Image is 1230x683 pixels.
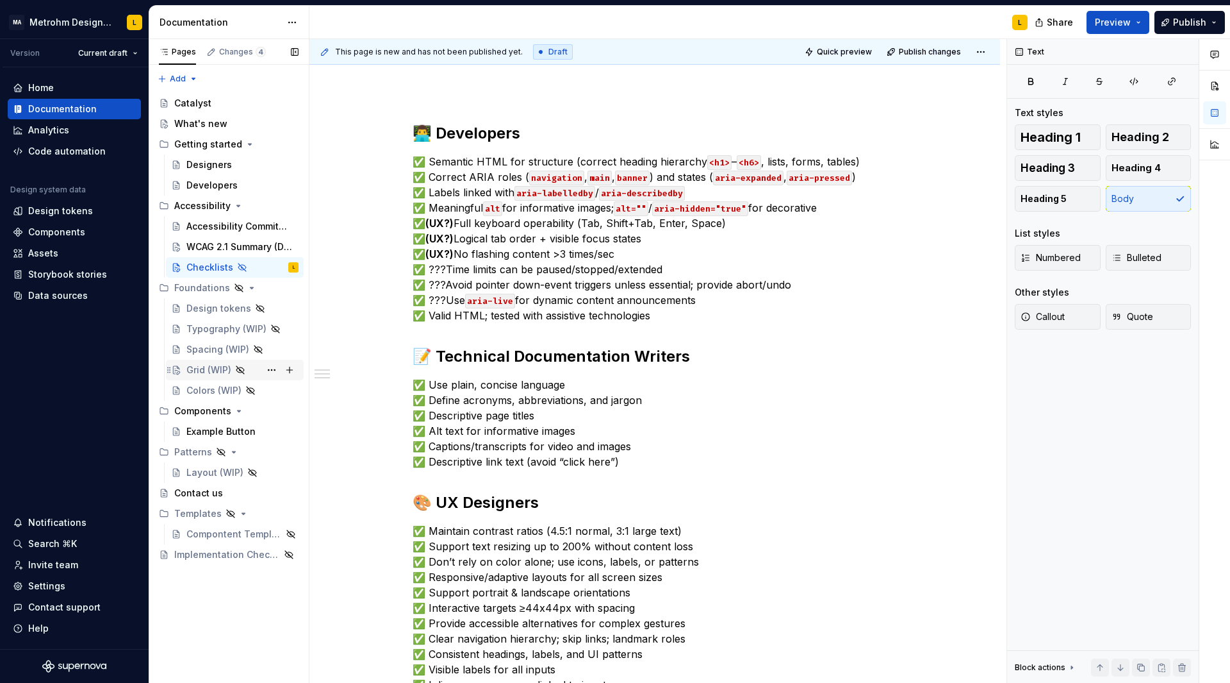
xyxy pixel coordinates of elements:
[174,548,280,561] div: Implementation Checklist
[28,289,88,302] div: Data sources
[293,261,295,274] div: L
[465,294,515,308] code: aria-live
[186,466,243,479] div: Layout (WIP)
[28,622,49,635] div: Help
[166,237,304,257] a: WCAG 2.1 Summary (Draft)
[154,544,304,565] a: Implementation Checklist
[1015,286,1069,299] div: Other styles
[28,145,106,158] div: Code automation
[133,17,136,28] div: L
[1111,162,1161,174] span: Heading 4
[174,507,222,520] div: Templates
[8,597,141,618] button: Contact support
[883,43,967,61] button: Publish changes
[1173,16,1206,29] span: Publish
[154,93,304,114] a: Catalyst
[1154,11,1225,34] button: Publish
[174,405,231,417] div: Components
[186,528,282,541] div: Compontent Template
[652,201,748,216] code: aria-hidden="true"
[1015,186,1101,212] button: Heading 5
[599,186,685,201] code: aria-describedby
[1018,17,1022,28] div: L
[28,247,58,260] div: Assets
[174,199,231,212] div: Accessibility
[166,216,304,237] a: Accessibility Commitment (Draft)
[28,226,85,239] div: Components
[1111,251,1161,264] span: Bulleted
[154,401,304,421] div: Components
[186,364,231,376] div: Grid (WIP)
[186,240,292,253] div: WCAG 2.1 Summary (Draft)
[413,377,897,469] p: ✅ Use plain, concise language ✅ Define acronyms, abbreviations, and jargon ✅ Descriptive page tit...
[28,516,86,529] div: Notifications
[1086,11,1149,34] button: Preview
[1021,310,1065,323] span: Callout
[28,601,101,614] div: Contact support
[166,298,304,319] a: Design tokens
[186,179,238,192] div: Developers
[166,257,304,278] a: ChecklistsL
[514,186,595,201] code: aria-labelledby
[615,171,650,185] code: banner
[256,47,266,57] span: 4
[8,618,141,639] button: Help
[413,124,520,142] strong: 👨‍💻 Developers
[413,347,690,366] strong: 📝 Technical Documentation Writers
[78,48,127,58] span: Current draft
[170,74,186,84] span: Add
[174,97,211,110] div: Catalyst
[166,319,304,339] a: Typography (WIP)
[1106,304,1192,330] button: Quote
[186,384,242,397] div: Colors (WIP)
[335,47,523,57] span: This page is new and has not been published yet.
[1015,106,1063,119] div: Text styles
[8,243,141,264] a: Assets
[3,8,146,36] button: MAMetrohm Design SystemL
[1021,162,1075,174] span: Heading 3
[154,442,304,462] div: Patterns
[166,155,304,175] a: Designers
[28,103,97,115] div: Documentation
[1111,131,1169,144] span: Heading 2
[737,155,761,170] code: <h6>
[219,47,266,57] div: Changes
[10,48,40,58] div: Version
[186,343,249,356] div: Spacing (WIP)
[1111,310,1153,323] span: Quote
[154,483,304,503] a: Contact us
[28,205,93,217] div: Design tokens
[166,462,304,483] a: Layout (WIP)
[186,302,251,315] div: Design tokens
[8,222,141,242] a: Components
[8,285,141,306] a: Data sources
[1015,659,1077,677] div: Block actions
[1028,11,1081,34] button: Share
[10,185,86,195] div: Design system data
[1021,192,1067,205] span: Heading 5
[154,196,304,216] div: Accessibility
[174,487,223,500] div: Contact us
[425,248,454,260] strong: (UX?)
[8,78,141,98] a: Home
[548,47,568,57] span: Draft
[186,261,233,274] div: Checklists
[186,158,232,171] div: Designers
[1015,155,1101,181] button: Heading 3
[42,660,106,673] a: Supernova Logo
[166,339,304,360] a: Spacing (WIP)
[1015,124,1101,150] button: Heading 1
[8,120,141,140] a: Analytics
[425,232,454,245] strong: (UX?)
[160,16,281,29] div: Documentation
[614,201,648,216] code: alt=""
[8,141,141,162] a: Code automation
[1106,124,1192,150] button: Heading 2
[899,47,961,57] span: Publish changes
[817,47,872,57] span: Quick preview
[166,380,304,401] a: Colors (WIP)
[483,201,502,216] code: alt
[529,171,584,185] code: navigation
[1106,155,1192,181] button: Heading 4
[186,425,256,438] div: Example Button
